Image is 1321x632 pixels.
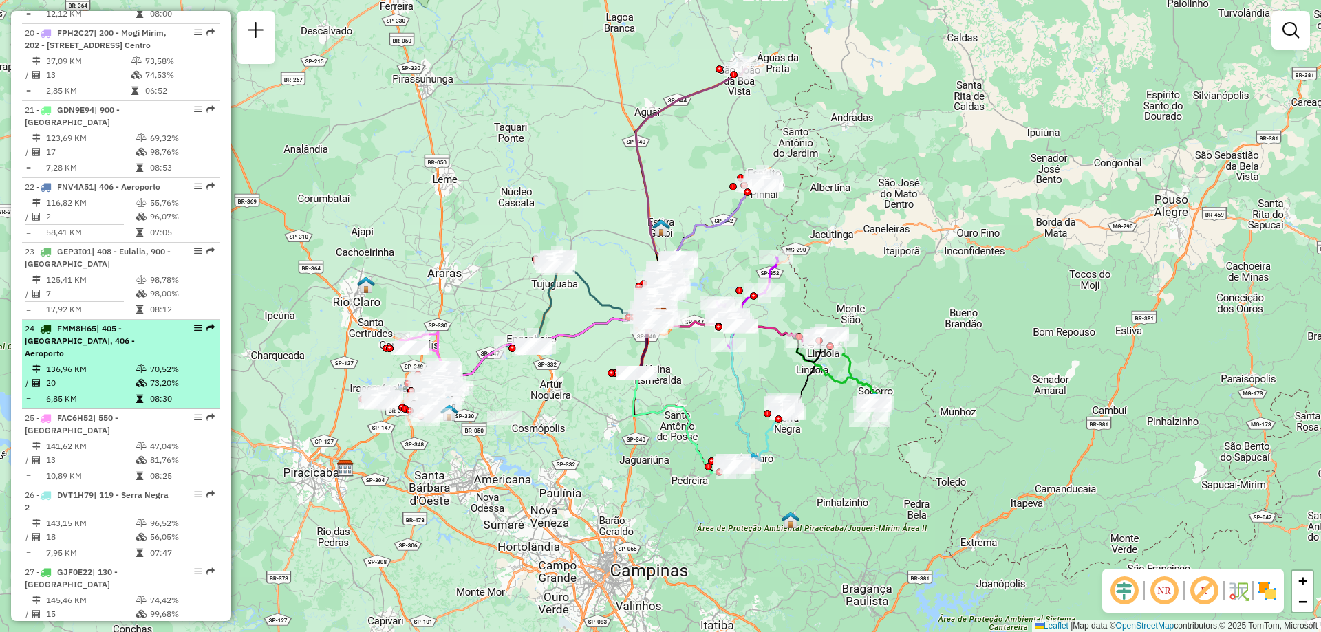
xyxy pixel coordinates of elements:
span: Ocultar deslocamento [1108,574,1141,607]
td: = [25,392,32,406]
i: % de utilização do peso [136,134,147,142]
i: Distância Total [32,442,41,450]
td: / [25,607,32,621]
td: / [25,145,32,159]
td: 7,95 KM [45,546,136,560]
span: | 406 - Aeroporto [94,182,160,192]
img: Tuiuti [782,511,799,529]
i: Distância Total [32,519,41,527]
span: FNV4A51 [57,182,94,192]
td: / [25,530,32,544]
i: Tempo total em rota [136,305,143,314]
td: 13 [45,453,136,467]
td: / [25,210,32,224]
td: 55,76% [149,196,215,210]
i: % de utilização do peso [136,199,147,207]
a: Zoom out [1292,591,1313,612]
i: Total de Atividades [32,148,41,156]
i: % de utilização do peso [136,276,147,284]
td: 17 [45,145,136,159]
i: Distância Total [32,276,41,284]
i: Total de Atividades [32,290,41,298]
td: = [25,546,32,560]
em: Rota exportada [206,490,215,499]
i: % de utilização da cubagem [136,290,147,298]
i: % de utilização do peso [131,57,142,65]
td: 17,92 KM [45,303,136,316]
span: 27 - [25,567,118,589]
span: 20 - [25,28,167,50]
em: Opções [194,182,202,190]
em: Rota exportada [206,182,215,190]
span: DVT1H79 [57,490,94,500]
i: % de utilização da cubagem [136,533,147,541]
td: 37,09 KM [45,54,131,68]
em: Opções [194,247,202,255]
td: 18 [45,530,136,544]
i: % de utilização da cubagem [131,71,142,79]
i: Distância Total [32,596,41,604]
td: / [25,68,32,82]
td: 2 [45,210,136,224]
img: 619 UDC Light Rio Claro [357,276,375,294]
i: % de utilização do peso [136,519,147,527]
i: Distância Total [32,57,41,65]
span: | 405 - [GEOGRAPHIC_DATA], 406 - Aeroporto [25,323,135,358]
td: 08:00 [149,7,215,21]
span: GJF0E22 [57,567,92,577]
i: Total de Atividades [32,456,41,464]
a: Exibir filtros [1277,17,1304,44]
td: 6,85 KM [45,392,136,406]
i: % de utilização do peso [136,442,147,450]
td: = [25,161,32,175]
td: 15 [45,607,136,621]
div: Atividade não roteirizada - DEPOSITO DE BEBIDAS [394,341,429,355]
i: Distância Total [32,199,41,207]
td: 69,32% [149,131,215,145]
td: 99,68% [149,607,215,621]
td: 143,15 KM [45,516,136,530]
td: 08:25 [149,469,215,483]
i: % de utilização da cubagem [136,610,147,618]
td: 96,07% [149,210,215,224]
em: Opções [194,28,202,36]
a: OpenStreetMap [1116,621,1174,631]
img: Socoro [866,391,883,409]
span: + [1298,572,1307,589]
td: 136,96 KM [45,362,136,376]
img: CDD Piracicaba [336,459,354,477]
i: Tempo total em rota [136,472,143,480]
em: Rota exportada [206,324,215,332]
span: 22 - [25,182,160,192]
td: 7 [45,287,136,301]
td: = [25,226,32,239]
i: Total de Atividades [32,610,41,618]
td: 73,58% [144,54,214,68]
span: | 550 - [GEOGRAPHIC_DATA] [25,413,118,435]
td: = [25,303,32,316]
td: = [25,84,32,98]
i: % de utilização da cubagem [136,148,147,156]
a: Zoom in [1292,571,1313,591]
i: Tempo total em rota [136,395,143,403]
td: 96,52% [149,516,215,530]
img: PA - Limeira [440,404,458,422]
em: Opções [194,567,202,576]
td: 2,85 KM [45,84,131,98]
td: = [25,469,32,483]
span: | 900 - [GEOGRAPHIC_DATA] [25,105,120,127]
a: Nova sessão e pesquisa [242,17,270,47]
i: Total de Atividades [32,71,41,79]
img: Estiva Gerbi [652,219,670,237]
td: = [25,7,32,21]
em: Rota exportada [206,247,215,255]
div: Map data © contributors,© 2025 TomTom, Microsoft [1032,620,1321,632]
i: % de utilização do peso [136,365,147,373]
td: 10,89 KM [45,469,136,483]
em: Opções [194,105,202,113]
td: 145,46 KM [45,593,136,607]
em: Rota exportada [206,28,215,36]
td: 141,62 KM [45,439,136,453]
img: Amparo [744,452,762,470]
i: Tempo total em rota [136,549,143,557]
